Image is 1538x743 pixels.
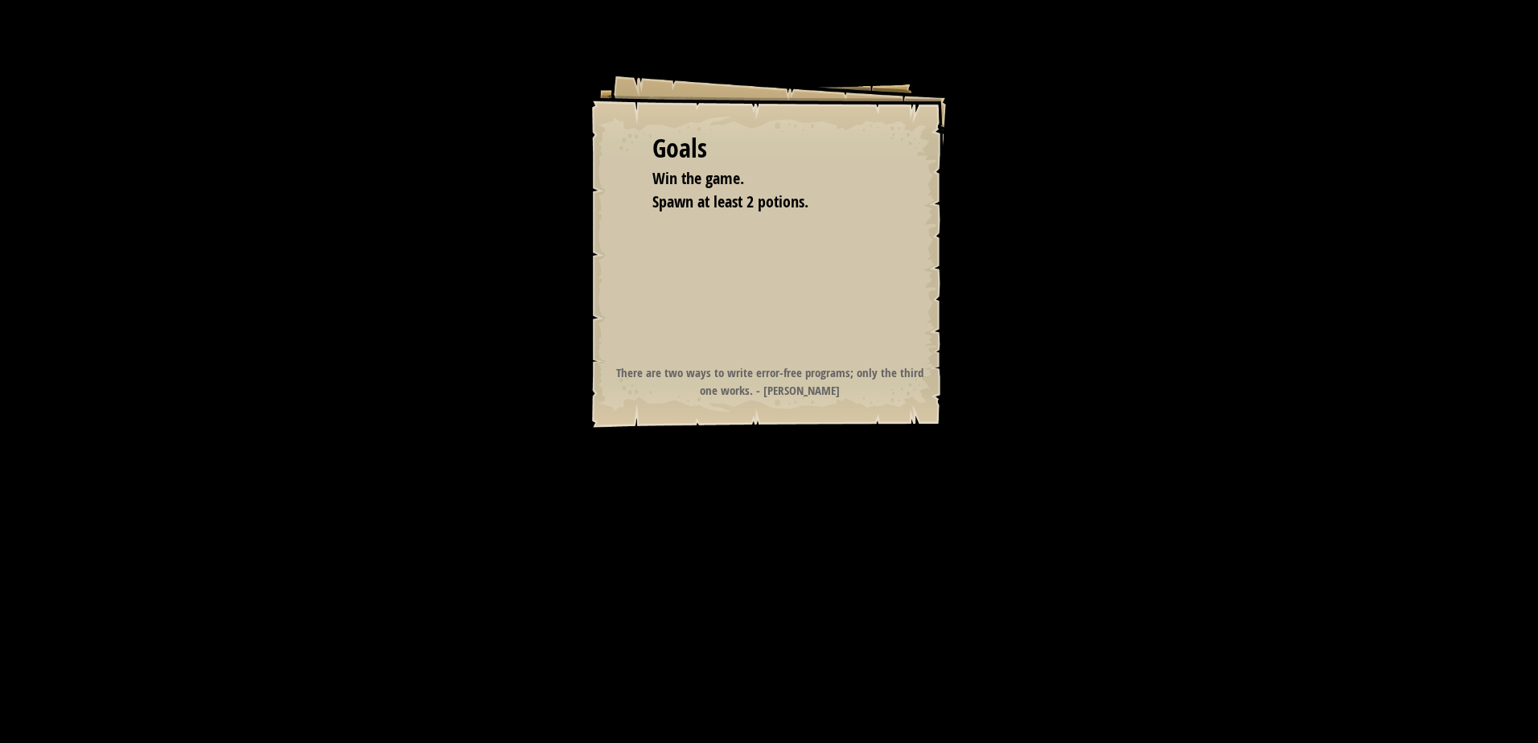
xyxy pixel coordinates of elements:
div: Goals [652,130,886,167]
span: Spawn at least 2 potions. [652,191,808,212]
strong: There are two ways to write error-free programs; only the third one works. - [PERSON_NAME] [616,364,923,398]
li: Win the game. [632,167,882,191]
li: Spawn at least 2 potions. [632,191,882,214]
span: Win the game. [652,167,744,189]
